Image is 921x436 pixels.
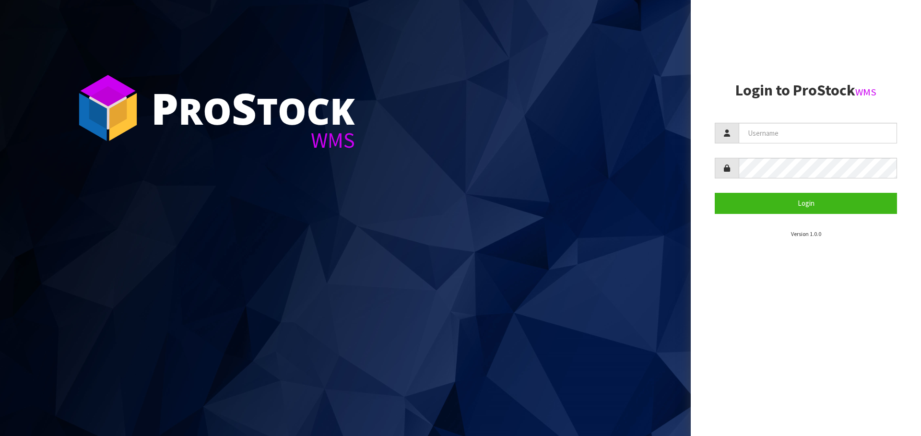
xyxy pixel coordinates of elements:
span: S [232,79,257,137]
h2: Login to ProStock [715,82,897,99]
input: Username [739,123,897,143]
button: Login [715,193,897,213]
small: WMS [855,86,876,98]
div: WMS [151,130,355,151]
img: ProStock Cube [72,72,144,144]
small: Version 1.0.0 [791,230,821,237]
div: ro tock [151,86,355,130]
span: P [151,79,178,137]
